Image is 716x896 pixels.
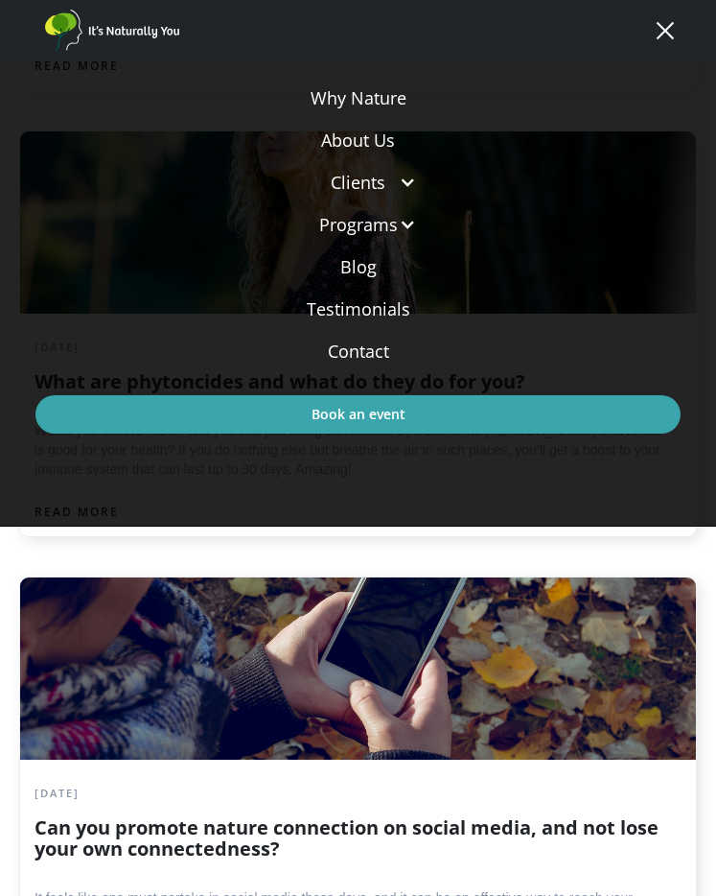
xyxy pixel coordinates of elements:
[331,173,385,192] div: Clients
[35,330,680,372] a: Contact
[35,10,179,53] a: home
[35,246,680,288] a: Blog
[35,119,680,161] a: About Us
[35,77,680,119] a: Why Nature
[35,203,680,246] div: Programs
[642,8,681,54] div: menu
[35,161,680,203] div: Clients
[35,395,680,434] a: Book an event
[319,215,398,234] div: Programs
[35,288,680,330] a: Testimonials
